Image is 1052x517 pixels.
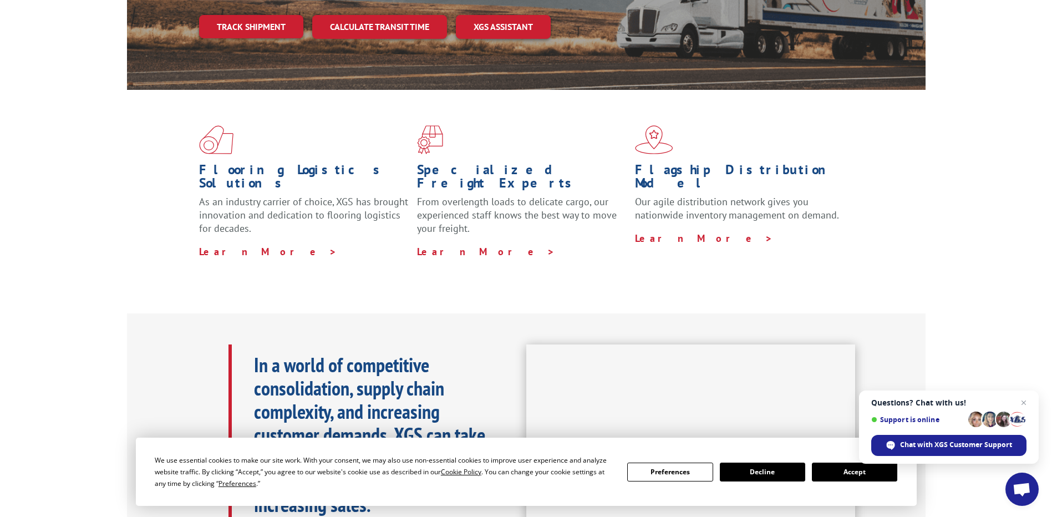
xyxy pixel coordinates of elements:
div: We use essential cookies to make our site work. With your consent, we may also use non-essential ... [155,454,614,489]
span: Close chat [1017,396,1030,409]
a: XGS ASSISTANT [456,15,551,39]
button: Accept [812,463,897,481]
img: xgs-icon-focused-on-flooring-red [417,125,443,154]
div: Cookie Consent Prompt [136,438,917,506]
span: Preferences [218,479,256,488]
span: Support is online [871,415,964,424]
span: Cookie Policy [441,467,481,477]
p: From overlength loads to delicate cargo, our experienced staff knows the best way to move your fr... [417,195,627,245]
span: As an industry carrier of choice, XGS has brought innovation and dedication to flooring logistics... [199,195,408,235]
span: Questions? Chat with us! [871,398,1026,407]
h1: Specialized Freight Experts [417,163,627,195]
img: xgs-icon-total-supply-chain-intelligence-red [199,125,233,154]
a: Learn More > [199,245,337,258]
div: Chat with XGS Customer Support [871,435,1026,456]
a: Learn More > [635,232,773,245]
h1: Flagship Distribution Model [635,163,845,195]
h1: Flooring Logistics Solutions [199,163,409,195]
a: Calculate transit time [312,15,447,39]
a: Learn More > [417,245,555,258]
button: Decline [720,463,805,481]
span: Our agile distribution network gives you nationwide inventory management on demand. [635,195,839,221]
button: Preferences [627,463,713,481]
div: Open chat [1005,473,1039,506]
a: Track shipment [199,15,303,38]
span: Chat with XGS Customer Support [900,440,1012,450]
img: xgs-icon-flagship-distribution-model-red [635,125,673,154]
